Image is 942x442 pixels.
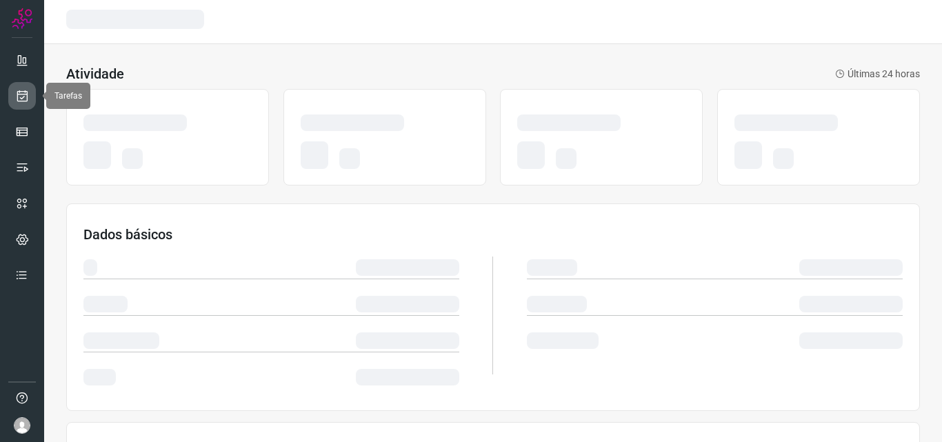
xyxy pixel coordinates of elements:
h3: Atividade [66,66,124,82]
h3: Dados básicos [83,226,903,243]
img: avatar-user-boy.jpg [14,417,30,434]
p: Últimas 24 horas [835,67,920,81]
img: Logo [12,8,32,29]
span: Tarefas [54,91,82,101]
